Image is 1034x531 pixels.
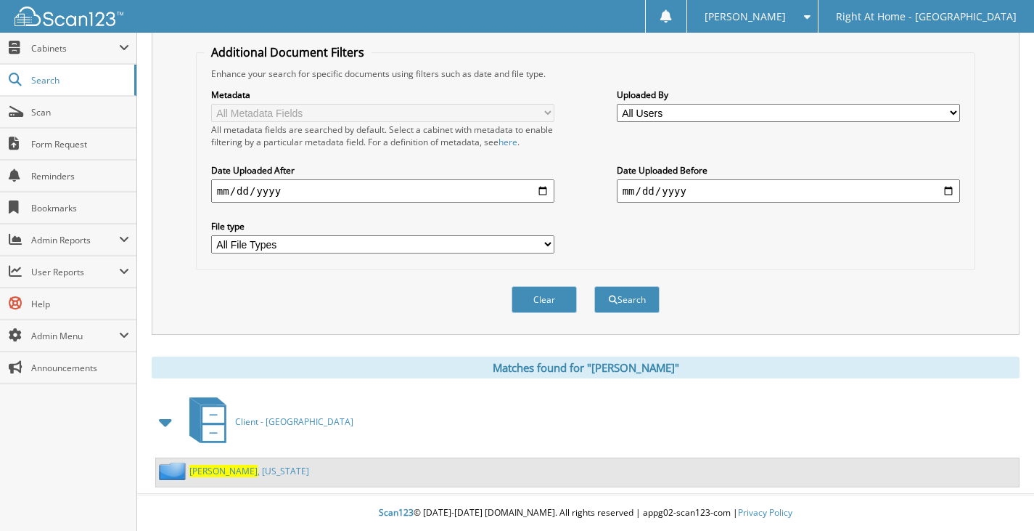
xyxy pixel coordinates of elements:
[189,465,309,477] a: [PERSON_NAME], [US_STATE]
[31,202,129,214] span: Bookmarks
[617,89,961,101] label: Uploaded By
[738,506,792,519] a: Privacy Policy
[705,12,786,21] span: [PERSON_NAME]
[211,164,555,177] label: Date Uploaded After
[31,234,119,246] span: Admin Reports
[31,42,119,54] span: Cabinets
[15,7,123,26] img: scan123-logo-white.svg
[204,68,967,80] div: Enhance your search for specific documents using filters such as date and file type.
[211,89,555,101] label: Metadata
[836,12,1017,21] span: Right At Home - [GEOGRAPHIC_DATA]
[31,362,129,374] span: Announcements
[31,106,129,118] span: Scan
[379,506,414,519] span: Scan123
[137,495,1034,531] div: © [DATE]-[DATE] [DOMAIN_NAME]. All rights reserved | appg02-scan123-com |
[512,286,577,313] button: Clear
[152,357,1019,378] div: Matches found for "[PERSON_NAME]"
[617,179,961,203] input: end
[31,330,119,342] span: Admin Menu
[498,136,517,148] a: here
[189,465,258,477] span: [PERSON_NAME]
[31,298,129,310] span: Help
[961,461,1034,531] iframe: Chat Widget
[594,286,660,313] button: Search
[235,416,353,428] span: Client - [GEOGRAPHIC_DATA]
[211,179,555,203] input: start
[159,462,189,480] img: folder2.png
[204,44,372,60] legend: Additional Document Filters
[31,170,129,182] span: Reminders
[31,266,119,278] span: User Reports
[31,138,129,150] span: Form Request
[211,220,555,232] label: File type
[31,74,127,86] span: Search
[181,393,353,450] a: Client - [GEOGRAPHIC_DATA]
[211,123,555,148] div: All metadata fields are searched by default. Select a cabinet with metadata to enable filtering b...
[617,164,961,177] label: Date Uploaded Before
